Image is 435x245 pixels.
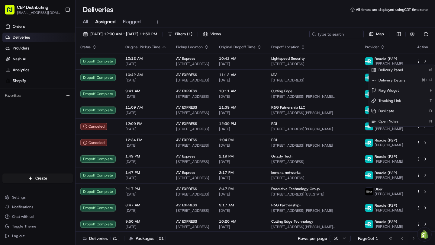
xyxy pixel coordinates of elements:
[430,88,432,93] span: F
[430,98,432,103] span: T
[379,78,405,83] span: Delivery Details
[379,98,401,103] span: Tracking Link
[379,88,399,93] span: Flag Widget
[379,119,398,124] span: Open Notes
[429,67,432,73] span: ⏎
[379,68,403,72] span: Delivery Panel
[421,78,432,83] span: ⌘+⏎
[429,108,432,114] span: D
[379,109,394,113] span: Duplicate
[429,119,432,124] span: N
